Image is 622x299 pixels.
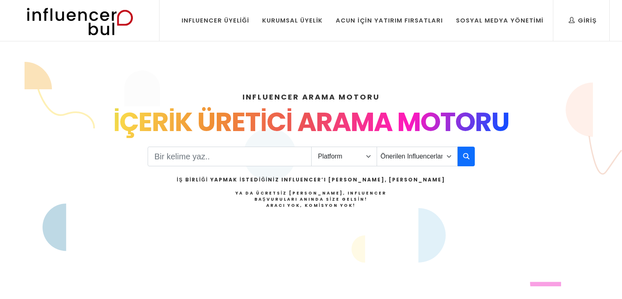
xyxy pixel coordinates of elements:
[182,16,249,25] div: Influencer Üyeliği
[177,176,445,183] h2: İş Birliği Yapmak İstediğiniz Influencer’ı [PERSON_NAME], [PERSON_NAME]
[46,91,576,102] h4: INFLUENCER ARAMA MOTORU
[569,16,597,25] div: Giriş
[46,102,576,142] div: İÇERİK ÜRETİCİ ARAMA MOTORU
[262,16,323,25] div: Kurumsal Üyelik
[148,147,312,166] input: Search
[456,16,543,25] div: Sosyal Medya Yönetimi
[266,202,356,208] strong: Aracı Yok, Komisyon Yok!
[177,190,445,208] h4: Ya da Ücretsiz [PERSON_NAME], Influencer Başvuruları Anında Size Gelsin!
[336,16,442,25] div: Acun İçin Yatırım Fırsatları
